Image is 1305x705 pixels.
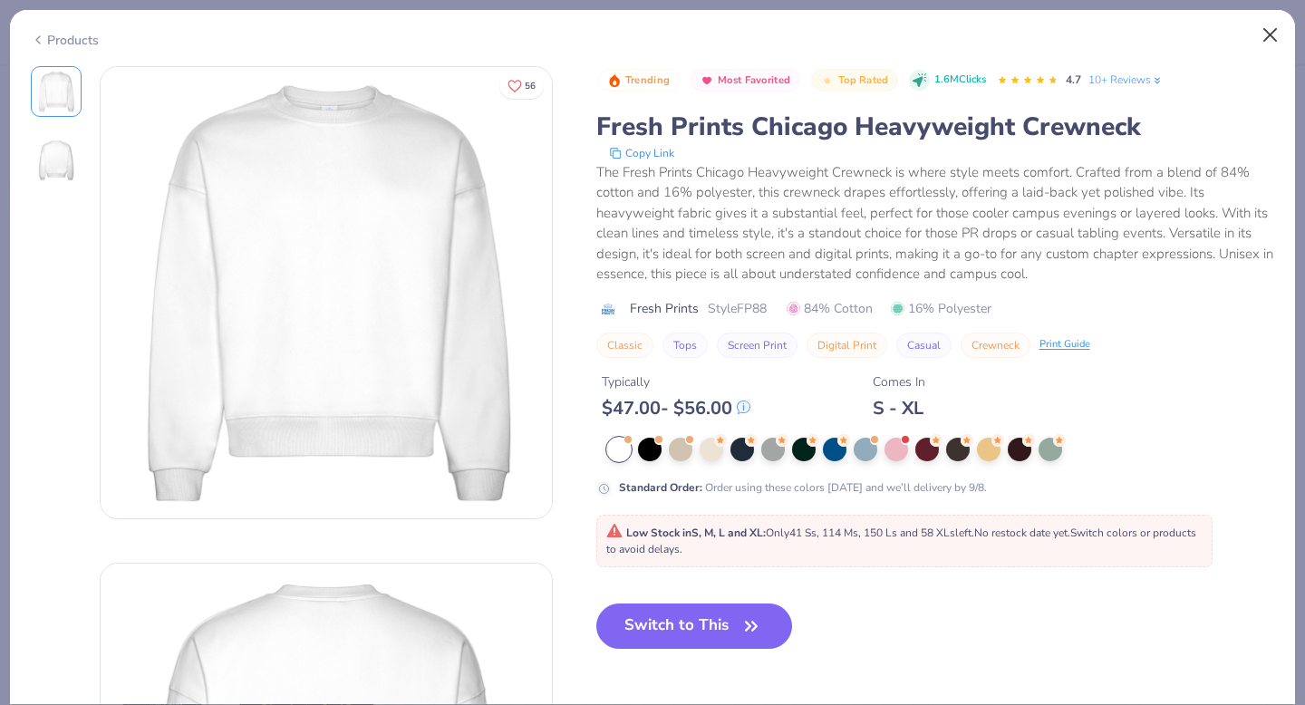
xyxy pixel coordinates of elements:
[700,73,714,88] img: Most Favorited sort
[596,110,1275,144] div: Fresh Prints Chicago Heavyweight Crewneck
[811,69,898,92] button: Badge Button
[602,372,750,391] div: Typically
[807,333,887,358] button: Digital Print
[34,139,78,182] img: Back
[662,333,708,358] button: Tops
[787,299,873,318] span: 84% Cotton
[596,604,793,649] button: Switch to This
[873,372,925,391] div: Comes In
[691,69,800,92] button: Badge Button
[820,73,835,88] img: Top Rated sort
[1039,337,1090,352] div: Print Guide
[838,75,889,85] span: Top Rated
[630,299,699,318] span: Fresh Prints
[34,70,78,113] img: Front
[1088,72,1164,88] a: 10+ Reviews
[961,333,1030,358] button: Crewneck
[598,69,680,92] button: Badge Button
[708,299,767,318] span: Style FP88
[619,480,702,495] strong: Standard Order :
[934,72,986,88] span: 1.6M Clicks
[596,333,653,358] button: Classic
[896,333,952,358] button: Casual
[625,75,670,85] span: Trending
[997,66,1058,95] div: 4.7 Stars
[1066,72,1081,87] span: 4.7
[607,73,622,88] img: Trending sort
[606,526,1196,556] span: Only 41 Ss, 114 Ms, 150 Ls and 58 XLs left. Switch colors or products to avoid delays.
[31,31,99,50] div: Products
[1253,18,1288,53] button: Close
[602,397,750,420] div: $ 47.00 - $ 56.00
[873,397,925,420] div: S - XL
[717,333,797,358] button: Screen Print
[626,526,766,540] strong: Low Stock in S, M, L and XL :
[596,162,1275,285] div: The Fresh Prints Chicago Heavyweight Crewneck is where style meets comfort. Crafted from a blend ...
[499,72,544,99] button: Like
[718,75,790,85] span: Most Favorited
[619,479,987,496] div: Order using these colors [DATE] and we’ll delivery by 9/8.
[974,526,1070,540] span: No restock date yet.
[604,144,680,162] button: copy to clipboard
[596,302,621,316] img: brand logo
[101,67,552,518] img: Front
[891,299,991,318] span: 16% Polyester
[525,82,536,91] span: 56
